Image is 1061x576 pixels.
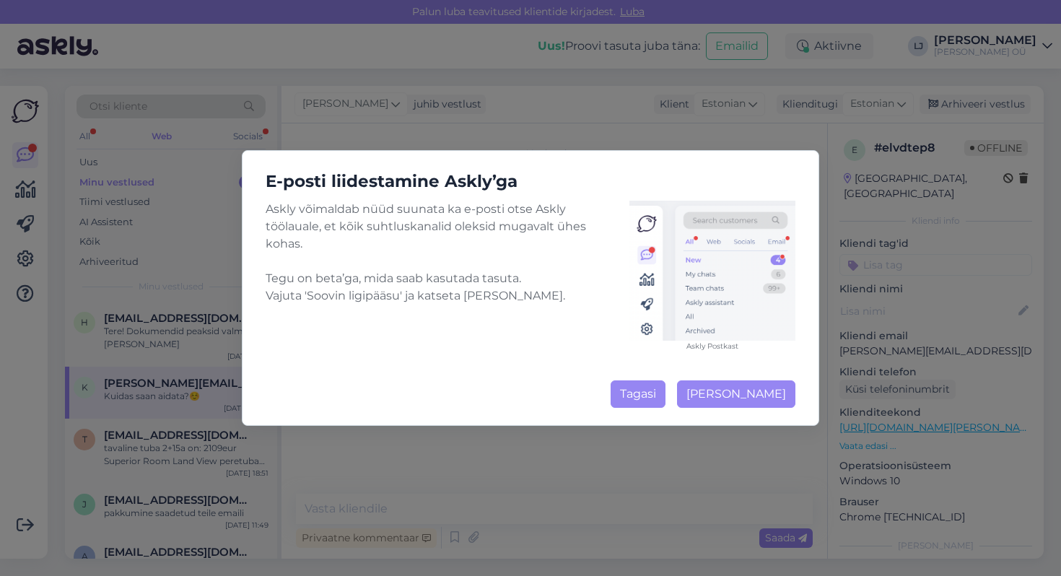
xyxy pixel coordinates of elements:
[629,341,795,352] figcaption: Askly Postkast
[686,387,786,401] span: [PERSON_NAME]
[629,201,795,341] img: chat-inbox
[611,380,665,408] button: Tagasi
[254,168,807,195] h5: E-posti liidestamine Askly’ga
[677,380,795,408] button: [PERSON_NAME]
[266,201,795,352] div: Askly võimaldab nüüd suunata ka e-posti otse Askly töölauale, et kõik suhtluskanalid oleksid muga...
